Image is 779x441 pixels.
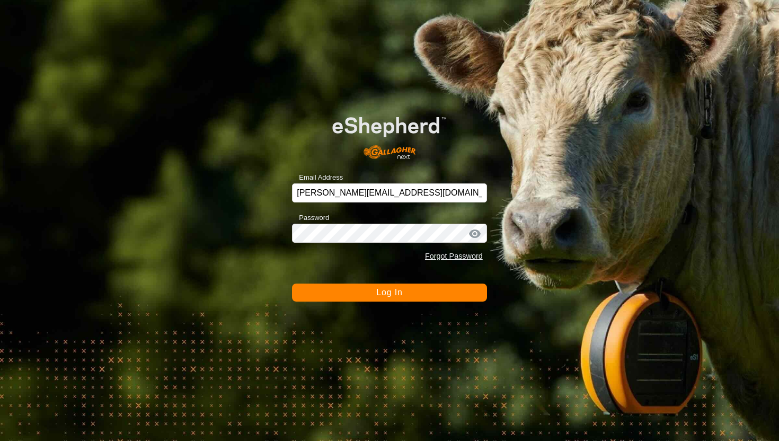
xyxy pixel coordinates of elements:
input: Email Address [292,183,487,202]
label: Email Address [292,172,343,183]
button: Log In [292,284,487,302]
a: Forgot Password [425,252,483,260]
label: Password [292,213,329,223]
span: Log In [376,288,402,297]
img: E-shepherd Logo [312,101,467,167]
